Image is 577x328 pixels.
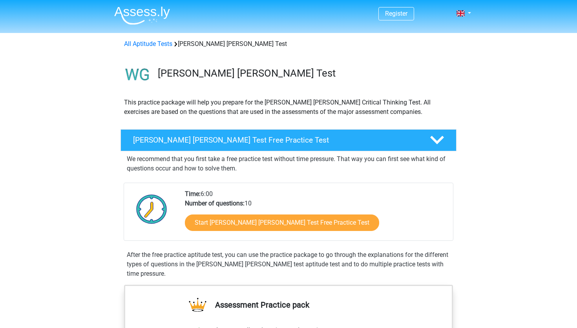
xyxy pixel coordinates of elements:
h4: [PERSON_NAME] [PERSON_NAME] Test Free Practice Test [133,136,417,145]
a: All Aptitude Tests [124,40,172,48]
div: 6:00 10 [179,189,453,240]
a: Register [385,10,407,17]
img: watson glaser test [121,58,154,92]
h3: [PERSON_NAME] [PERSON_NAME] Test [158,67,450,79]
p: This practice package will help you prepare for the [PERSON_NAME] [PERSON_NAME] Critical Thinking... [124,98,453,117]
img: Clock [132,189,172,229]
p: We recommend that you first take a free practice test without time pressure. That way you can fir... [127,154,450,173]
img: Assessly [114,6,170,25]
a: [PERSON_NAME] [PERSON_NAME] Test Free Practice Test [117,129,460,151]
b: Number of questions: [185,200,245,207]
div: After the free practice aptitude test, you can use the practice package to go through the explana... [124,250,453,279]
a: Start [PERSON_NAME] [PERSON_NAME] Test Free Practice Test [185,214,379,231]
b: Time: [185,190,201,198]
div: [PERSON_NAME] [PERSON_NAME] Test [121,39,456,49]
